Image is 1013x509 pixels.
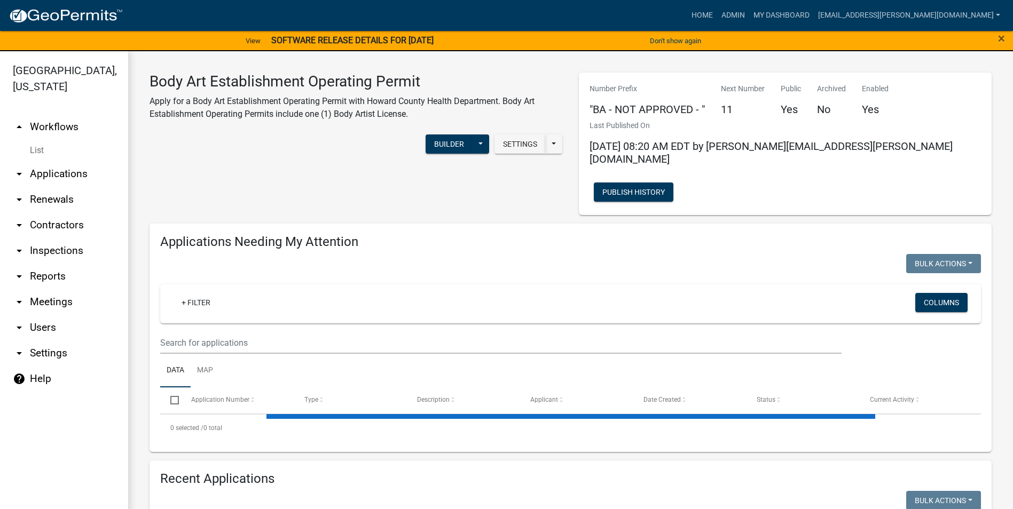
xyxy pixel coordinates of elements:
span: Type [304,396,318,403]
a: Admin [717,5,749,26]
span: [DATE] 08:20 AM EDT by [PERSON_NAME][EMAIL_ADDRESS][PERSON_NAME][DOMAIN_NAME] [590,140,953,165]
i: arrow_drop_up [13,121,26,133]
p: Public [781,83,801,94]
h4: Recent Applications [160,471,981,487]
button: Bulk Actions [906,254,981,273]
div: 0 total [160,415,981,441]
datatable-header-cell: Current Activity [860,387,973,413]
i: arrow_drop_down [13,244,26,257]
h3: Body Art Establishment Operating Permit [150,73,563,91]
span: Status [757,396,775,403]
button: Builder [426,134,473,154]
span: Date Created [643,396,681,403]
span: Current Activity [870,396,914,403]
datatable-header-cell: Application Number [180,387,294,413]
datatable-header-cell: Select [160,387,180,413]
i: arrow_drop_down [13,347,26,360]
i: arrow_drop_down [13,219,26,232]
button: Settings [494,134,546,154]
a: [EMAIL_ADDRESS][PERSON_NAME][DOMAIN_NAME] [814,5,1004,26]
a: View [241,32,265,50]
p: Next Number [721,83,765,94]
h5: 11 [721,103,765,116]
strong: SOFTWARE RELEASE DETAILS FOR [DATE] [271,35,434,45]
button: Don't show again [646,32,705,50]
a: + Filter [173,293,219,312]
i: arrow_drop_down [13,321,26,334]
h5: No [817,103,846,116]
span: Description [417,396,450,403]
a: Home [687,5,717,26]
span: × [998,31,1005,46]
a: My Dashboard [749,5,814,26]
i: arrow_drop_down [13,296,26,308]
h5: Yes [862,103,889,116]
i: arrow_drop_down [13,270,26,283]
a: Map [191,354,219,388]
h4: Applications Needing My Attention [160,234,981,250]
p: Archived [817,83,846,94]
span: Application Number [191,396,249,403]
button: Close [998,32,1005,45]
p: Number Prefix [590,83,705,94]
i: arrow_drop_down [13,168,26,180]
p: Last Published On [590,120,981,131]
span: Applicant [530,396,558,403]
datatable-header-cell: Applicant [520,387,633,413]
p: Enabled [862,83,889,94]
input: Search for applications [160,332,842,354]
span: 0 selected / [170,424,203,432]
datatable-header-cell: Status [747,387,860,413]
a: Data [160,354,191,388]
button: Columns [915,293,968,312]
h5: "BA - NOT APPROVED - " [590,103,705,116]
p: Apply for a Body Art Establishment Operating Permit with Howard County Health Department. Body Ar... [150,95,563,121]
i: help [13,372,26,385]
h5: Yes [781,103,801,116]
datatable-header-cell: Type [294,387,407,413]
datatable-header-cell: Date Created [633,387,747,413]
wm-modal-confirm: Workflow Publish History [594,188,673,197]
button: Publish History [594,182,673,202]
i: arrow_drop_down [13,193,26,206]
datatable-header-cell: Description [407,387,520,413]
